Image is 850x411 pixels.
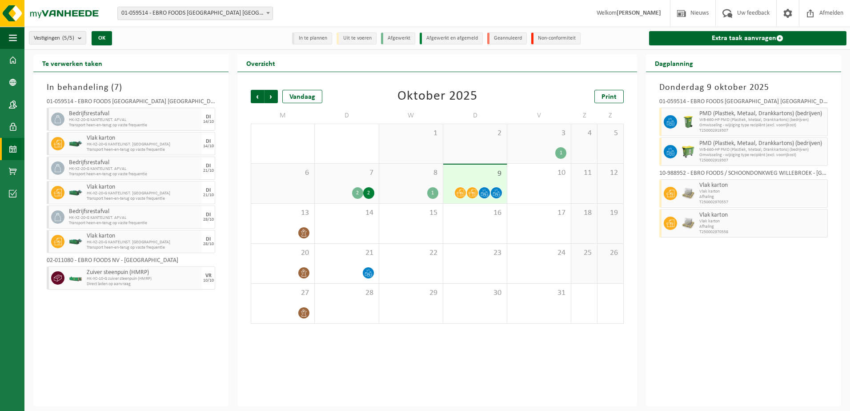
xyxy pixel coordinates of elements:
span: Zuiver steenpuin (HMRP) [87,269,200,276]
span: 1 [384,129,438,138]
div: DI [206,163,211,169]
div: DI [206,188,211,193]
span: 27 [256,288,310,298]
strong: [PERSON_NAME] [617,10,661,16]
button: OK [92,31,112,45]
td: V [507,108,571,124]
div: Oktober 2025 [397,90,477,103]
div: 2 [352,187,363,199]
span: T250002919307 [699,158,825,163]
span: Afhaling [699,224,825,230]
span: 16 [448,208,502,218]
span: Vlak karton [699,219,825,224]
span: 3 [512,129,566,138]
span: Vorige [251,90,264,103]
span: Transport heen-en-terug op vaste frequentie [87,196,200,201]
td: D [315,108,379,124]
li: Afgewerkt en afgemeld [420,32,483,44]
span: Volgende [265,90,278,103]
img: LP-PA-00000-WDN-11 [682,217,695,230]
div: 21/10 [203,193,214,197]
span: PMD (Plastiek, Metaal, Drankkartons) (bedrijven) [699,110,825,117]
span: 12 [602,168,619,178]
span: Omwisseling - wijziging type recipiënt (excl. voorrijkost) [699,153,825,158]
a: Extra taak aanvragen [649,31,846,45]
li: Afgewerkt [381,32,415,44]
span: 25 [576,248,593,258]
div: DI [206,237,211,242]
span: 17 [512,208,566,218]
span: Vlak karton [699,182,825,189]
span: 6 [256,168,310,178]
li: Uit te voeren [337,32,377,44]
span: Transport heen-en-terug op vaste frequentie [87,245,200,250]
span: Print [601,93,617,101]
span: Vlak karton [87,233,200,240]
span: 9 [448,169,502,179]
div: 21/10 [203,169,214,173]
span: 22 [384,248,438,258]
img: HK-XZ-20-GN-03 [69,189,82,196]
span: 30 [448,288,502,298]
div: DI [206,114,211,120]
span: T250002970557 [699,200,825,205]
span: 20 [256,248,310,258]
button: Vestigingen(5/5) [29,31,86,44]
div: 1 [555,147,566,159]
span: Bedrijfsrestafval [69,110,200,117]
span: Vestigingen [34,32,74,45]
li: Non-conformiteit [531,32,581,44]
div: 02-011080 - EBRO FOODS NV - [GEOGRAPHIC_DATA] [47,258,215,266]
span: 26 [602,248,619,258]
span: HK-XZ-20-G KANTELINST. [GEOGRAPHIC_DATA] [87,142,200,147]
h3: Donderdag 9 oktober 2025 [659,81,828,94]
a: Print [594,90,624,103]
div: 14/10 [203,120,214,124]
span: Bedrijfsrestafval [69,208,200,215]
div: Vandaag [282,90,322,103]
span: HK-XZ-20-G KANTELINST. AFVAL [69,166,200,172]
span: Direct laden op aanvraag [87,282,200,287]
div: VR [205,273,212,278]
span: Vlak karton [699,212,825,219]
td: D [443,108,507,124]
span: 14 [319,208,374,218]
div: 10-988952 - EBRO FOODS / SCHOONDONKWEG WILLEBROEK - [GEOGRAPHIC_DATA] [659,170,828,179]
span: 2 [448,129,502,138]
span: 28 [319,288,374,298]
span: HK-XZ-20-G KANTELINST. AFVAL [69,117,200,123]
span: Transport heen-en-terug op vaste frequentie [87,147,200,153]
img: WB-0240-HPE-GN-50 [682,115,695,129]
h2: Overzicht [237,54,284,72]
span: WB-660-HP PMD (Plastiek, Metaal, Drankkartons) (bedrijven) [699,147,825,153]
td: Z [597,108,624,124]
span: 18 [576,208,593,218]
span: 8 [384,168,438,178]
span: HK-XC-10-G zuiver steenpuin (HMRP) [87,276,200,282]
li: In te plannen [292,32,332,44]
span: 7 [114,83,119,92]
span: T250002919307 [699,128,825,133]
span: 7 [319,168,374,178]
span: 19 [602,208,619,218]
span: Vlak karton [87,184,200,191]
span: PMD (Plastiek, Metaal, Drankkartons) (bedrijven) [699,140,825,147]
img: HK-XZ-20-GN-03 [69,238,82,245]
span: 29 [384,288,438,298]
span: HK-XZ-20-G KANTELINST. [GEOGRAPHIC_DATA] [87,191,200,196]
img: LP-PA-00000-WDN-11 [682,187,695,200]
span: Transport heen-en-terug op vaste frequentie [69,123,200,128]
span: Vlak karton [87,135,200,142]
div: 01-059514 - EBRO FOODS [GEOGRAPHIC_DATA] [GEOGRAPHIC_DATA] - [GEOGRAPHIC_DATA] [47,99,215,108]
span: HK-XZ-20-G KANTELINST. AFVAL [69,215,200,221]
h3: In behandeling ( ) [47,81,215,94]
div: DI [206,212,211,218]
div: 14/10 [203,144,214,149]
span: Vlak karton [699,189,825,194]
span: 01-059514 - EBRO FOODS BELGIUM NV - MERKSEM [118,7,273,20]
span: 23 [448,248,502,258]
span: Transport heen-en-terug op vaste frequentie [69,221,200,226]
span: 01-059514 - EBRO FOODS BELGIUM NV - MERKSEM [117,7,273,20]
div: 28/10 [203,242,214,246]
div: 1 [427,187,438,199]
